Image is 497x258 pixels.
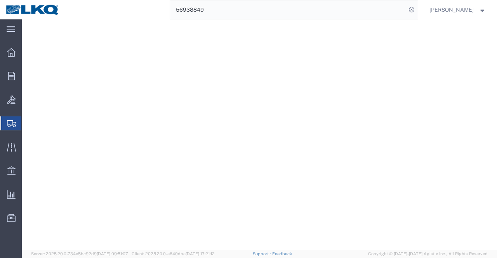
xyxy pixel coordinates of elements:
[429,5,474,14] span: Chaithanya Reddy
[132,251,215,256] span: Client: 2025.20.0-e640dba
[429,5,487,14] button: [PERSON_NAME]
[170,0,406,19] input: Search for shipment number, reference number
[253,251,272,256] a: Support
[22,19,497,250] iframe: FS Legacy Container
[97,251,128,256] span: [DATE] 09:51:07
[5,4,60,16] img: logo
[186,251,215,256] span: [DATE] 17:21:12
[272,251,292,256] a: Feedback
[368,251,488,257] span: Copyright © [DATE]-[DATE] Agistix Inc., All Rights Reserved
[31,251,128,256] span: Server: 2025.20.0-734e5bc92d9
